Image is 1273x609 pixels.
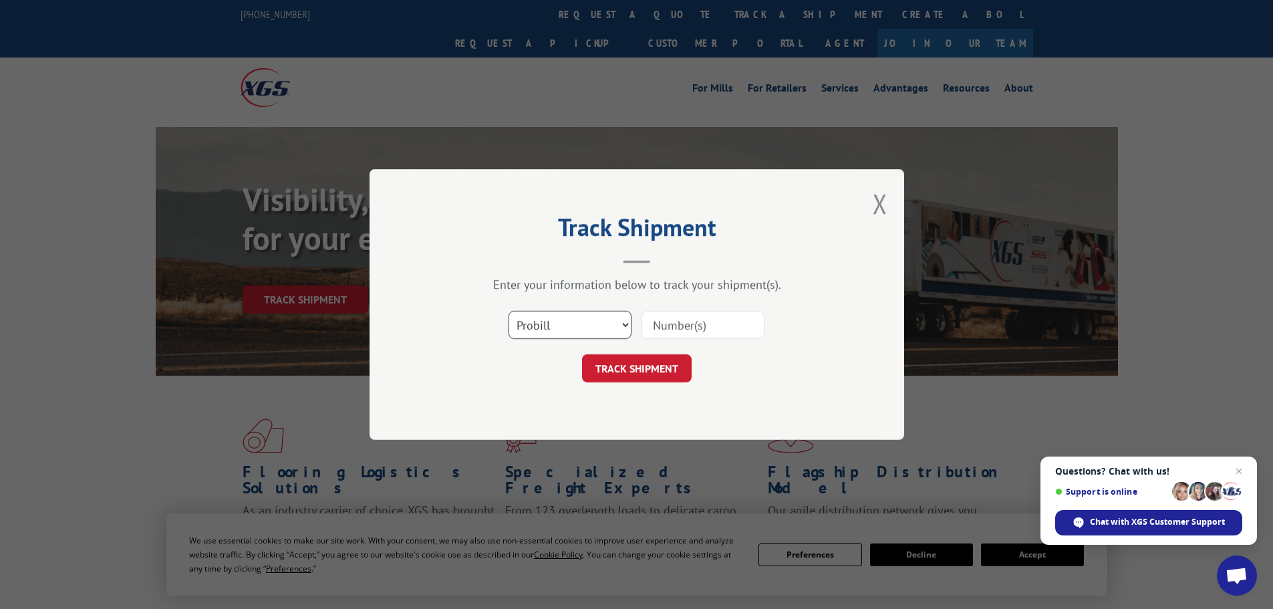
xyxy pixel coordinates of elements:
[1217,556,1257,596] div: Open chat
[1231,463,1247,479] span: Close chat
[873,186,887,221] button: Close modal
[582,354,692,382] button: TRACK SHIPMENT
[1055,487,1167,497] span: Support is online
[1090,516,1225,528] span: Chat with XGS Customer Support
[642,311,764,339] input: Number(s)
[436,218,837,243] h2: Track Shipment
[436,277,837,292] div: Enter your information below to track your shipment(s).
[1055,510,1242,535] div: Chat with XGS Customer Support
[1055,466,1242,477] span: Questions? Chat with us!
